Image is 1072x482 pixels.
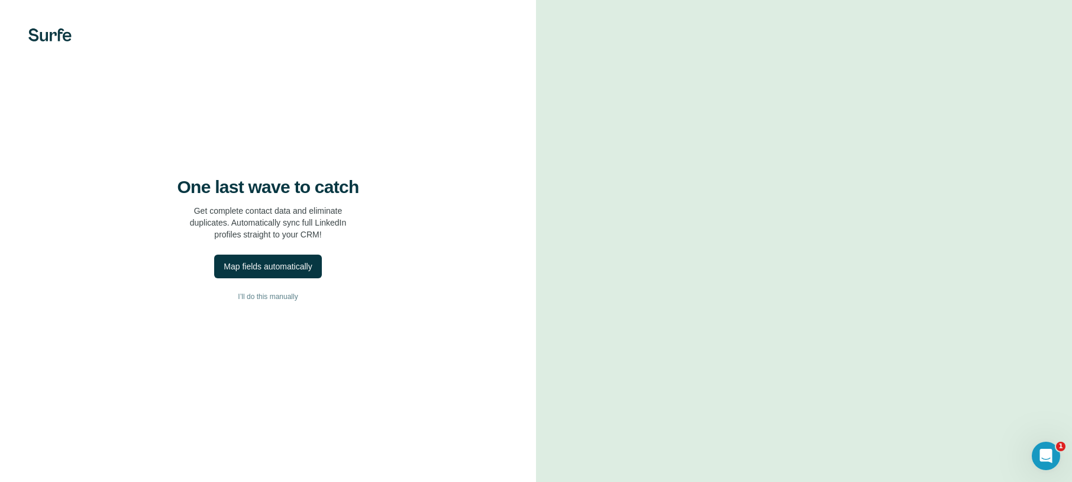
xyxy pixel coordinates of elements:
img: Surfe's logo [28,28,72,41]
span: 1 [1056,442,1065,451]
span: I’ll do this manually [238,291,298,302]
p: Get complete contact data and eliminate duplicates. Automatically sync full LinkedIn profiles str... [190,205,347,240]
div: Map fields automatically [224,261,312,272]
button: I’ll do this manually [24,288,512,306]
iframe: Intercom live chat [1032,442,1060,470]
h4: One last wave to catch [177,176,359,198]
button: Map fields automatically [214,255,321,278]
